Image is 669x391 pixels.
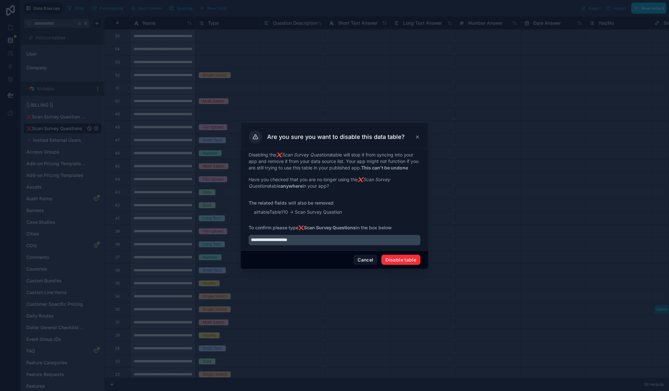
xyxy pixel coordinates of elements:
[249,224,420,231] span: To confirm please type in the box below
[353,255,377,265] button: Cancel
[249,200,420,206] p: The related fields will also be removed
[361,165,408,170] strong: This can't be undone
[280,183,303,189] strong: anywhere
[298,225,356,230] strong: ❌Scan Survey Questions
[295,209,342,215] span: Scan Survey Question
[249,152,420,171] p: Disabling the table will stop it from syncing into your app and remove it from your data source l...
[289,209,294,215] span: ->
[381,255,420,265] button: Disable table
[276,152,331,157] em: ❌Scan Survey Questions
[249,176,420,189] p: Have you checked that you are no longer using the table in your app?
[254,209,288,215] span: airtableTable110
[249,177,390,189] em: ❌Scan Survey Questions
[267,133,405,141] h3: Are you sure you want to disable this data table?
